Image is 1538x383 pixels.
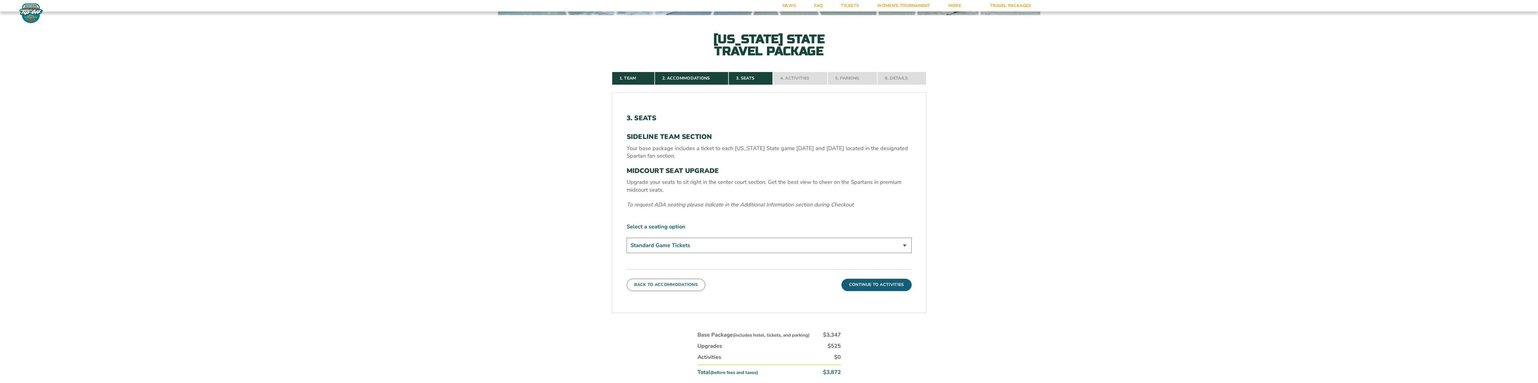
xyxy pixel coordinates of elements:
h3: MIDCOURT SEAT UPGRADE [627,167,912,175]
div: Base Package [697,331,810,339]
small: (before fees and taxes) [710,369,758,375]
h2: 3. Seats [627,114,912,122]
div: Total [697,369,758,376]
div: $3,347 [823,331,841,339]
div: Upgrades [697,342,722,350]
div: $3,872 [823,369,841,376]
button: Back To Accommodations [627,279,706,291]
img: Fort Myers Tip-Off [18,3,44,24]
p: Your base package includes a ticket to each [US_STATE] State game [DATE] and [DATE] located in th... [627,145,912,160]
h2: [US_STATE] State Travel Package [703,33,835,57]
button: Continue To Activities [841,279,912,291]
div: $0 [834,353,841,361]
div: $525 [828,342,841,350]
h3: SIDELINE TEAM SECTION [627,133,912,141]
label: Select a seating option [627,223,912,231]
em: To request ADA seating please indicate in the Additional Information section during Checkout [627,201,854,208]
a: 1. Team [612,72,655,85]
small: (includes hotel, tickets, and parking) [733,332,810,338]
p: Upgrade your seats to sit right in the center court section. Get the best view to cheer on the Sp... [627,178,912,193]
div: Activities [697,353,721,361]
a: 2. Accommodations [655,72,728,85]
